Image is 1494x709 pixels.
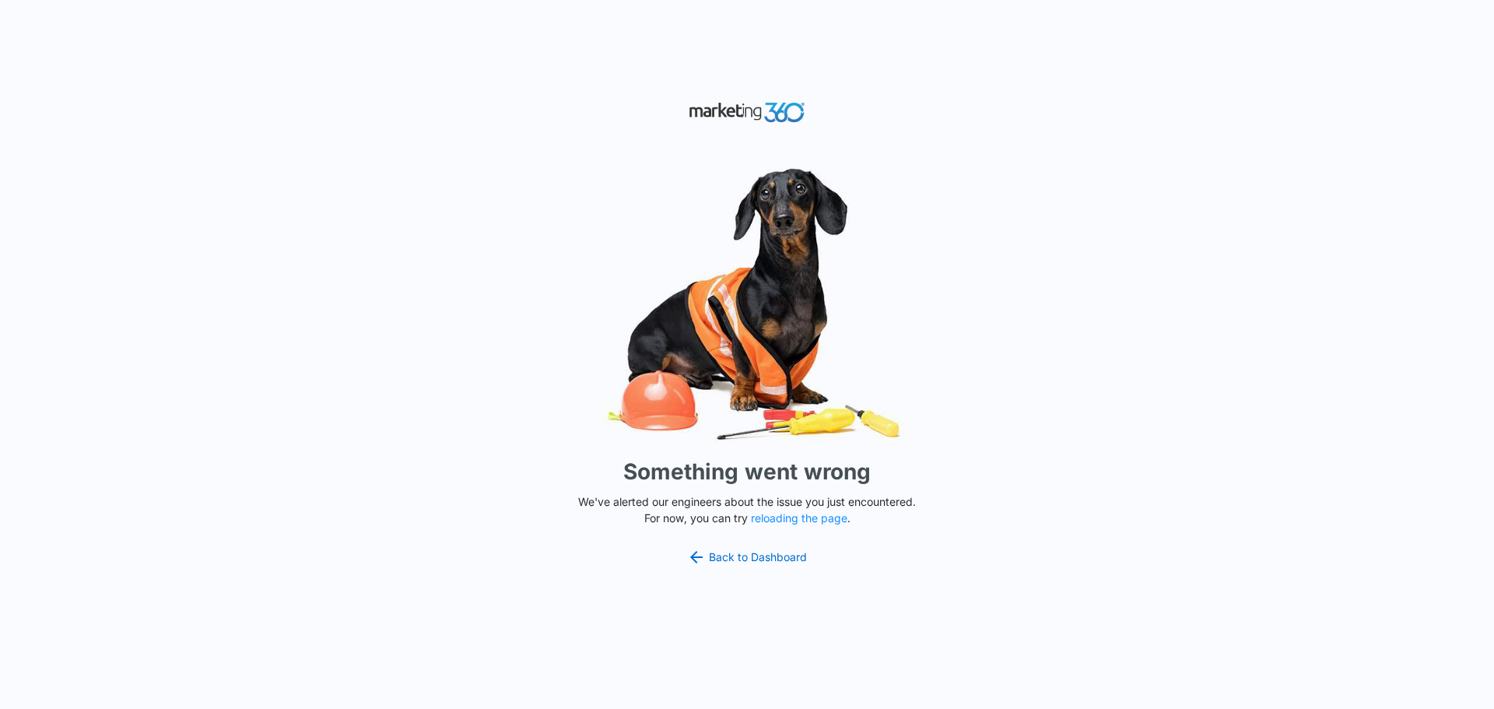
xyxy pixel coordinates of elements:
[623,455,871,488] h1: Something went wrong
[751,512,847,525] button: reloading the page
[514,159,980,449] img: Sad Dog
[572,493,922,526] p: We've alerted our engineers about the issue you just encountered. For now, you can try .
[689,99,805,126] img: Marketing 360 Logo
[687,548,807,567] a: Back to Dashboard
